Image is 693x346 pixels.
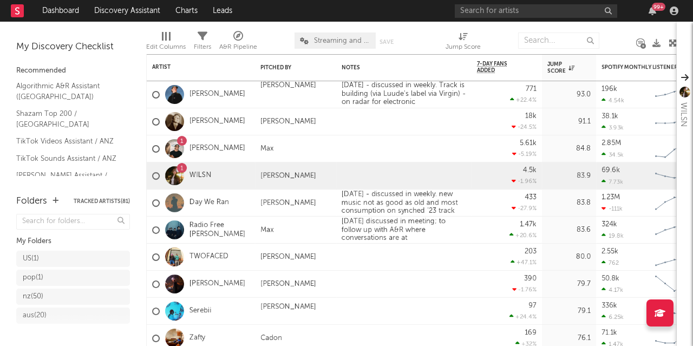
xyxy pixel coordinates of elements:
div: +47.1 % [511,259,537,266]
div: 91.1 [547,115,591,128]
div: 6.25k [602,314,624,321]
div: 5.61k [520,140,537,147]
div: +22.4 % [510,96,537,103]
div: 2.85M [602,140,621,147]
div: [PERSON_NAME] [255,172,322,180]
div: 76.1 [547,332,591,345]
div: US ( 1 ) [23,252,39,265]
div: 169 [525,329,537,336]
div: [DATE] - discussed in weekly. new music not as good as old and most consumption on synched '23 track [336,190,472,216]
div: [DATE] - discussed in weekly. Track is building (via Luude's label via Virgin) - on radar for ele... [336,81,472,107]
div: 7.73k [602,178,623,185]
div: 2.55k [602,248,618,255]
div: 79.1 [547,305,591,318]
div: 196k [602,86,617,93]
a: [PERSON_NAME] Assistant / ANZ [16,169,119,192]
div: 34.5k [602,151,624,158]
div: Recommended [16,64,130,77]
div: Max [255,145,279,153]
div: Cadon [255,334,287,343]
div: Artist [152,64,233,70]
div: -24.5 % [512,123,537,130]
div: Jump Score [446,41,481,54]
div: 97 [528,302,537,309]
div: [PERSON_NAME] [255,280,322,289]
button: 99+ [649,6,656,15]
div: Filters [194,41,211,54]
div: 1.23M [602,194,620,201]
div: 38.1k [602,113,618,120]
div: 762 [602,259,619,266]
div: 69.6k [602,167,620,174]
a: Radio Free [PERSON_NAME] [189,221,250,239]
div: 50.8k [602,275,619,282]
div: 324k [602,221,617,228]
span: 7-Day Fans Added [477,61,520,74]
div: +20.6 % [509,232,537,239]
a: pop(1) [16,270,130,286]
div: 84.8 [547,142,591,155]
div: [PERSON_NAME] [255,117,322,126]
a: TWOFACED [189,252,228,262]
div: Spotify Monthly Listeners [602,64,683,70]
div: 3.93k [602,124,624,131]
a: Serebii [189,306,211,316]
div: 336k [602,302,617,309]
div: +24.4 % [509,313,537,320]
div: pop ( 1 ) [23,271,43,284]
div: [PERSON_NAME] [255,81,322,90]
input: Search for artists [455,4,617,18]
a: [PERSON_NAME] [189,144,245,153]
div: 71.1k [602,329,617,336]
a: Algorithmic A&R Assistant ([GEOGRAPHIC_DATA]) [16,80,119,102]
div: 4.17k [602,286,623,293]
div: Jump Score [446,27,481,58]
a: nz(50) [16,289,130,305]
div: Filters [194,27,211,58]
a: Shazam Top 200 / [GEOGRAPHIC_DATA] [16,108,119,130]
a: WILSN [189,171,211,180]
a: US(1) [16,251,130,267]
div: -1.96 % [512,178,537,185]
a: TikTok Videos Assistant / ANZ [16,135,119,147]
span: Streaming and Audience Overview (copy) [314,37,370,44]
div: 771 [526,86,537,93]
div: aus ( 20 ) [23,309,47,322]
div: 4.54k [602,97,624,104]
div: 83.6 [547,224,591,237]
div: 99 + [652,3,665,11]
div: 18k [525,113,537,120]
div: [PERSON_NAME] [255,253,322,262]
a: TikTok Sounds Assistant / ANZ [16,153,119,165]
div: A&R Pipeline [219,27,257,58]
div: [PERSON_NAME] [255,199,322,207]
button: Tracked Artists(81) [74,199,130,204]
div: -27.9 % [512,205,537,212]
div: -111k [602,205,623,212]
div: 433 [525,194,537,201]
div: Max [255,226,279,234]
a: [PERSON_NAME] [189,90,245,99]
div: 83.9 [547,169,591,182]
div: Notes [342,64,450,71]
div: 19.8k [602,232,624,239]
div: My Discovery Checklist [16,41,130,54]
div: 4.5k [523,167,537,174]
div: [DATE] discussed in meeting; to follow up with A&R where conversations are at [336,217,472,243]
div: My Folders [16,235,130,248]
a: Day We Ran [189,198,229,207]
div: 80.0 [547,251,591,264]
div: 79.7 [547,278,591,291]
a: [PERSON_NAME] [189,279,245,289]
div: Edit Columns [146,27,186,58]
div: A&R Pipeline [219,41,257,54]
button: Save [380,39,394,45]
div: 1.47k [520,221,537,228]
div: -1.76 % [512,286,537,293]
a: aus(20) [16,308,130,324]
a: [PERSON_NAME] [189,117,245,126]
div: -5.19 % [512,151,537,158]
div: [PERSON_NAME] [255,303,322,319]
div: 203 [525,248,537,255]
div: Edit Columns [146,41,186,54]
